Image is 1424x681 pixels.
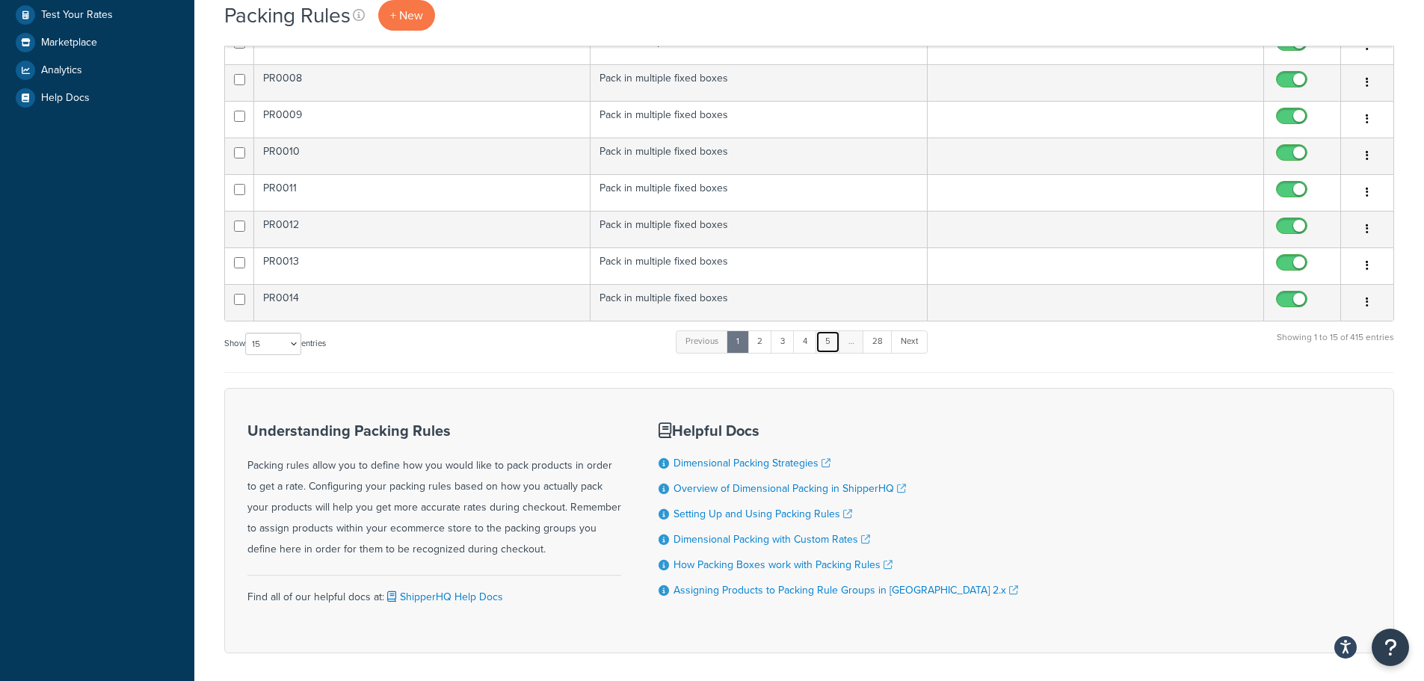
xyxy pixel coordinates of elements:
[674,531,870,547] a: Dimensional Packing with Custom Rates
[41,92,90,105] span: Help Docs
[591,247,927,284] td: Pack in multiple fixed boxes
[727,330,749,353] a: 1
[659,422,1018,439] h3: Helpful Docs
[254,211,591,247] td: PR0012
[863,330,893,353] a: 28
[674,455,830,471] a: Dimensional Packing Strategies
[254,247,591,284] td: PR0013
[247,575,621,608] div: Find all of our helpful docs at:
[254,101,591,138] td: PR0009
[224,1,351,30] h1: Packing Rules
[254,64,591,101] td: PR0008
[748,330,772,353] a: 2
[11,29,183,56] a: Marketplace
[247,422,621,560] div: Packing rules allow you to define how you would like to pack products in order to get a rate. Con...
[390,7,423,24] span: + New
[254,138,591,174] td: PR0010
[839,330,864,353] a: …
[224,333,326,355] label: Show entries
[816,330,840,353] a: 5
[11,84,183,111] a: Help Docs
[591,101,927,138] td: Pack in multiple fixed boxes
[254,284,591,321] td: PR0014
[771,330,795,353] a: 3
[591,174,927,211] td: Pack in multiple fixed boxes
[247,422,621,439] h3: Understanding Packing Rules
[891,330,928,353] a: Next
[591,284,927,321] td: Pack in multiple fixed boxes
[11,57,183,84] a: Analytics
[384,589,503,605] a: ShipperHQ Help Docs
[245,333,301,355] select: Showentries
[41,37,97,49] span: Marketplace
[674,481,906,496] a: Overview of Dimensional Packing in ShipperHQ
[591,64,927,101] td: Pack in multiple fixed boxes
[41,64,82,77] span: Analytics
[1277,329,1394,361] div: Showing 1 to 15 of 415 entries
[674,557,893,573] a: How Packing Boxes work with Packing Rules
[591,211,927,247] td: Pack in multiple fixed boxes
[674,506,852,522] a: Setting Up and Using Packing Rules
[591,138,927,174] td: Pack in multiple fixed boxes
[1372,629,1409,666] button: Open Resource Center
[676,330,728,353] a: Previous
[674,582,1018,598] a: Assigning Products to Packing Rule Groups in [GEOGRAPHIC_DATA] 2.x
[254,174,591,211] td: PR0011
[793,330,817,353] a: 4
[11,1,183,28] a: Test Your Rates
[41,9,113,22] span: Test Your Rates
